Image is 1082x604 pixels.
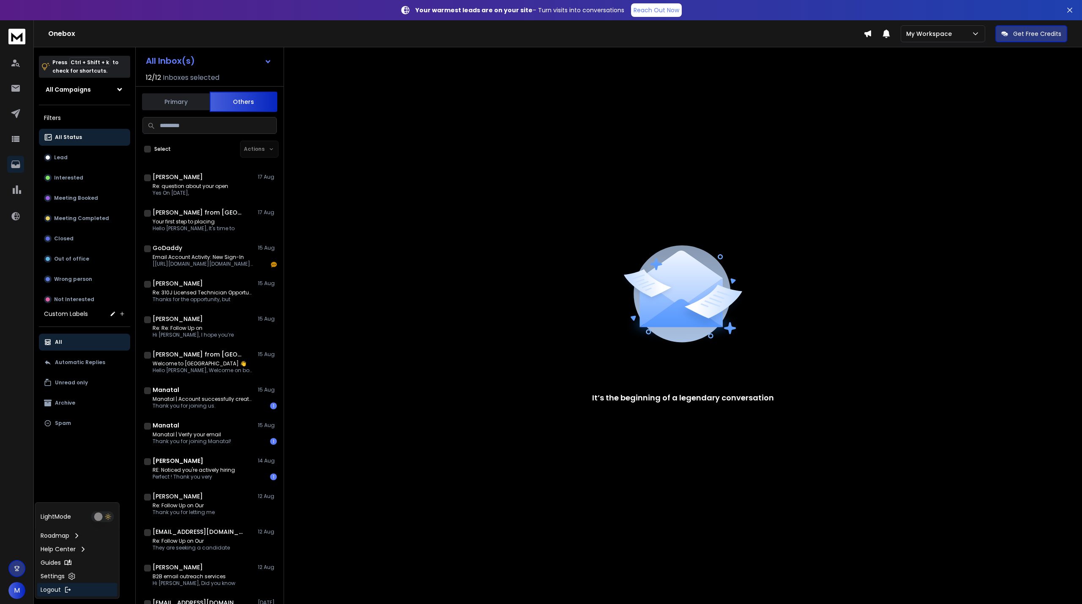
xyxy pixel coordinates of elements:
[258,493,277,500] p: 12 Aug
[153,279,203,288] h1: [PERSON_NAME]
[153,386,179,394] h1: Manatal
[8,582,25,599] button: M
[153,367,254,374] p: Hello [PERSON_NAME], Welcome on board!
[163,73,219,83] h3: Inboxes selected
[142,93,210,111] button: Primary
[154,146,171,152] label: Select
[54,215,109,222] p: Meeting Completed
[46,85,91,94] h1: All Campaigns
[39,374,130,391] button: Unread only
[146,57,195,65] h1: All Inbox(s)
[153,261,254,267] p: [[URL][DOMAIN_NAME][DOMAIN_NAME][EMAIL_ADDRESS][DOMAIN_NAME]] Email Account Activity: New Sign-In
[41,512,71,521] p: Light Mode
[995,25,1067,42] button: Get Free Credits
[270,403,277,409] div: 1
[54,154,68,161] p: Lead
[258,316,277,322] p: 15 Aug
[153,183,228,190] p: Re: question about your open
[153,225,235,232] p: Hello [PERSON_NAME], It's time to
[258,528,277,535] p: 12 Aug
[8,29,25,44] img: logo
[39,271,130,288] button: Wrong person
[39,81,130,98] button: All Campaigns
[39,395,130,411] button: Archive
[37,542,117,556] a: Help Center
[153,396,254,403] p: Manatal | Account successfully created
[258,280,277,287] p: 15 Aug
[153,315,203,323] h1: [PERSON_NAME]
[55,400,75,406] p: Archive
[153,502,215,509] p: Re: Follow Up on Our
[415,6,624,14] p: – Turn visits into conversations
[153,457,203,465] h1: [PERSON_NAME]
[55,359,105,366] p: Automatic Replies
[55,134,82,141] p: All Status
[153,190,228,196] p: Yes On [DATE],
[41,585,61,594] p: Logout
[1013,30,1061,38] p: Get Free Credits
[39,415,130,432] button: Spam
[258,174,277,180] p: 17 Aug
[153,492,203,501] h1: [PERSON_NAME]
[153,509,215,516] p: Thank you for letting me
[37,529,117,542] a: Roadmap
[153,403,254,409] p: Thank you for joining us.
[44,310,88,318] h3: Custom Labels
[54,296,94,303] p: Not Interested
[153,544,230,551] p: They are seeking a candidate
[153,244,182,252] h1: GoDaddy
[210,92,277,112] button: Others
[270,438,277,445] div: 1
[41,545,76,553] p: Help Center
[139,52,279,69] button: All Inbox(s)
[153,208,246,217] h1: [PERSON_NAME] from [GEOGRAPHIC_DATA]
[55,379,88,386] p: Unread only
[258,245,277,251] p: 15 Aug
[153,467,235,473] p: RE: Noticed you're actively hiring
[153,473,235,480] p: Perfect ! Thank you very
[153,421,179,430] h1: Manatal
[153,289,254,296] p: Re: 310J Licensed Technician Opportunity
[258,351,277,358] p: 15 Aug
[39,291,130,308] button: Not Interested
[39,354,130,371] button: Automatic Replies
[69,57,110,67] span: Ctrl + Shift + k
[415,6,533,14] strong: Your warmest leads are on your site
[48,29,863,39] h1: Onebox
[39,149,130,166] button: Lead
[631,3,682,17] a: Reach Out Now
[55,420,71,427] p: Spam
[258,209,277,216] p: 17 Aug
[258,422,277,429] p: 15 Aug
[258,564,277,571] p: 12 Aug
[39,112,130,124] h3: Filters
[153,528,246,536] h1: [EMAIL_ADDRESS][DOMAIN_NAME]
[39,334,130,351] button: All
[39,230,130,247] button: Closed
[55,339,62,346] p: All
[153,218,235,225] p: Your first step to placing
[634,6,679,14] p: Reach Out Now
[153,296,254,303] p: Thanks for the opportunity, but
[153,360,254,367] p: Welcome to [GEOGRAPHIC_DATA] 👋
[39,250,130,267] button: Out of office
[54,195,98,201] p: Meeting Booked
[258,457,277,464] p: 14 Aug
[37,556,117,569] a: Guides
[146,73,161,83] span: 12 / 12
[39,129,130,146] button: All Status
[153,431,231,438] p: Manatal | Verify your email
[37,569,117,583] a: Settings
[39,210,130,227] button: Meeting Completed
[54,256,89,262] p: Out of office
[54,174,83,181] p: Interested
[41,558,61,567] p: Guides
[54,276,92,283] p: Wrong person
[41,572,65,580] p: Settings
[153,173,203,181] h1: [PERSON_NAME]
[41,531,69,540] p: Roadmap
[906,30,955,38] p: My Workspace
[39,190,130,207] button: Meeting Booked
